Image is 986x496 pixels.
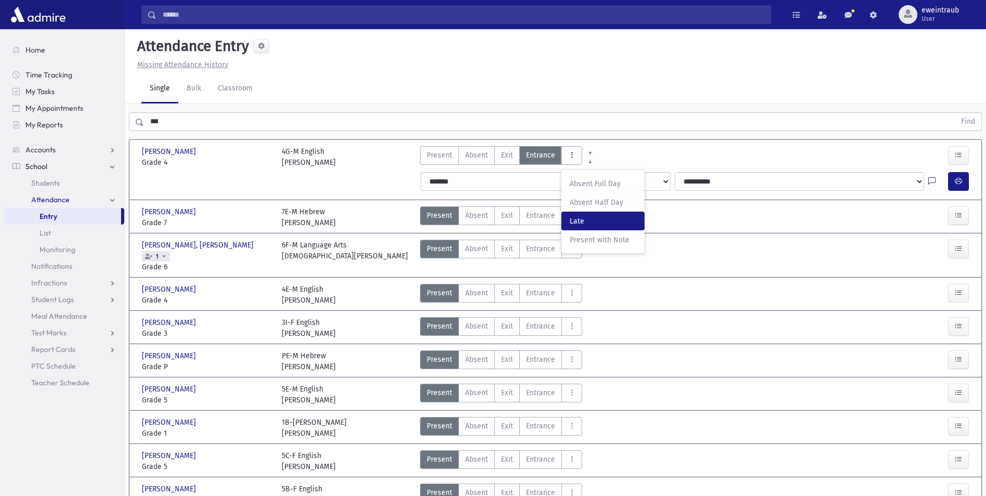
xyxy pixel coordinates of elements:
[526,321,555,332] span: Entrance
[25,70,72,80] span: Time Tracking
[4,308,124,324] a: Meal Attendance
[31,278,67,288] span: Infractions
[31,361,76,371] span: PTC Schedule
[178,74,209,103] a: Bulk
[31,345,75,354] span: Report Cards
[31,195,70,204] span: Attendance
[4,258,124,275] a: Notifications
[141,74,178,103] a: Single
[142,484,198,494] span: [PERSON_NAME]
[282,146,336,168] div: 4G-M English [PERSON_NAME]
[31,311,87,321] span: Meal Attendance
[142,262,271,272] span: Grade 6
[501,421,513,432] span: Exit
[209,74,261,103] a: Classroom
[4,291,124,308] a: Student Logs
[282,240,408,272] div: 6F-M Language Arts [DEMOGRAPHIC_DATA][PERSON_NAME]
[282,350,336,372] div: PE-M Hebrew [PERSON_NAME]
[427,421,452,432] span: Present
[142,157,271,168] span: Grade 4
[31,178,60,188] span: Students
[420,417,582,439] div: AttTypes
[4,341,124,358] a: Report Cards
[4,358,124,374] a: PTC Schedule
[4,116,124,133] a: My Reports
[922,6,959,15] span: eweintraub
[420,384,582,406] div: AttTypes
[465,150,488,161] span: Absent
[142,295,271,306] span: Grade 4
[4,241,124,258] a: Monitoring
[526,387,555,398] span: Entrance
[25,162,47,171] span: School
[955,113,981,130] button: Find
[501,454,513,465] span: Exit
[420,240,582,272] div: AttTypes
[31,328,67,337] span: Test Marks
[142,317,198,328] span: [PERSON_NAME]
[420,146,582,168] div: AttTypes
[526,210,555,221] span: Entrance
[142,384,198,395] span: [PERSON_NAME]
[156,5,771,24] input: Search
[427,354,452,365] span: Present
[4,191,124,208] a: Attendance
[137,60,228,69] u: Missing Attendance History
[526,288,555,298] span: Entrance
[142,450,198,461] span: [PERSON_NAME]
[40,245,75,254] span: Monitoring
[25,87,55,96] span: My Tasks
[142,395,271,406] span: Grade 5
[465,210,488,221] span: Absent
[501,150,513,161] span: Exit
[142,417,198,428] span: [PERSON_NAME]
[31,262,72,271] span: Notifications
[570,234,636,245] span: Present with Note
[570,216,636,227] span: Late
[526,421,555,432] span: Entrance
[465,243,488,254] span: Absent
[142,146,198,157] span: [PERSON_NAME]
[25,145,56,154] span: Accounts
[570,197,636,208] span: Absent Half Day
[420,317,582,339] div: AttTypes
[465,288,488,298] span: Absent
[4,208,121,225] a: Entry
[4,83,124,100] a: My Tasks
[25,103,83,113] span: My Appointments
[4,175,124,191] a: Students
[420,450,582,472] div: AttTypes
[142,240,256,251] span: [PERSON_NAME], [PERSON_NAME]
[40,212,57,221] span: Entry
[282,284,336,306] div: 4E-M English [PERSON_NAME]
[40,228,51,238] span: List
[142,284,198,295] span: [PERSON_NAME]
[420,284,582,306] div: AttTypes
[133,60,228,69] a: Missing Attendance History
[526,354,555,365] span: Entrance
[427,321,452,332] span: Present
[501,288,513,298] span: Exit
[4,324,124,341] a: Test Marks
[526,150,555,161] span: Entrance
[282,450,336,472] div: 5C-F English [PERSON_NAME]
[427,210,452,221] span: Present
[465,454,488,465] span: Absent
[465,421,488,432] span: Absent
[142,461,271,472] span: Grade 5
[31,295,74,304] span: Student Logs
[570,178,636,189] span: Absent Full Day
[427,454,452,465] span: Present
[4,225,124,241] a: List
[133,37,249,55] h5: Attendance Entry
[4,158,124,175] a: School
[142,428,271,439] span: Grade 1
[501,387,513,398] span: Exit
[282,384,336,406] div: 5E-M English [PERSON_NAME]
[142,361,271,372] span: Grade P
[427,387,452,398] span: Present
[526,454,555,465] span: Entrance
[31,378,89,387] span: Teacher Schedule
[501,243,513,254] span: Exit
[154,253,161,260] span: 1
